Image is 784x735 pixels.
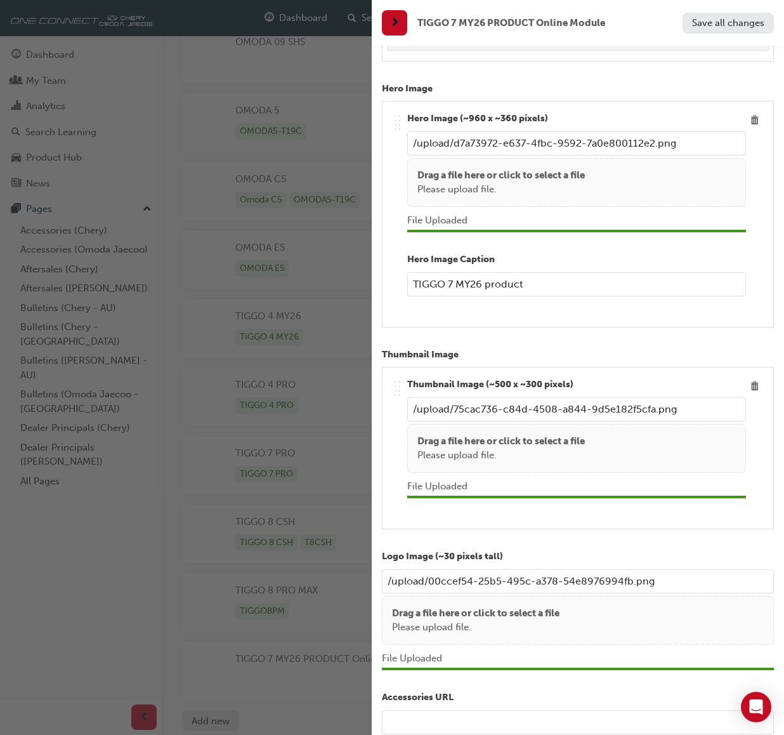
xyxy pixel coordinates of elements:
[407,424,746,473] div: Drag a file here or click to select a filePlease upload file.
[407,378,746,392] p: Thumbnail Image (~500 x ~300 pixels)
[741,692,771,722] div: Open Intercom Messenger
[393,112,402,133] div: .. .. .. ..
[392,620,559,635] p: Please upload file.
[390,15,400,31] span: next-icon
[407,480,467,492] span: File Uploaded
[746,112,763,129] button: Delete
[417,16,605,30] span: TIGGO 7 MY26 PRODUCT Online Module
[392,606,559,621] p: Drag a file here or click to select a file
[407,215,467,226] span: File Uploaded
[683,13,774,34] button: Save all changes
[407,158,746,207] div: Drag a file here or click to select a filePlease upload file.
[692,17,764,29] span: Save all changes
[382,596,774,645] div: Drag a file here or click to select a filePlease upload file.
[382,652,442,664] span: File Uploaded
[417,182,585,197] p: Please upload file.
[417,434,585,449] p: Drag a file here or click to select a file
[382,550,774,564] p: Logo Image (~30 pixels tall)
[393,378,402,399] div: .. .. .. ..
[746,378,763,395] button: Delete
[417,168,585,183] p: Drag a file here or click to select a file
[417,448,585,463] p: Please upload file.
[407,112,746,126] p: Hero Image (~960 x ~360 pixels)
[382,348,774,362] p: Thumbnail Image
[382,82,774,96] p: Hero Image
[407,253,746,267] p: Hero Image Caption
[382,691,774,705] p: Accessories URL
